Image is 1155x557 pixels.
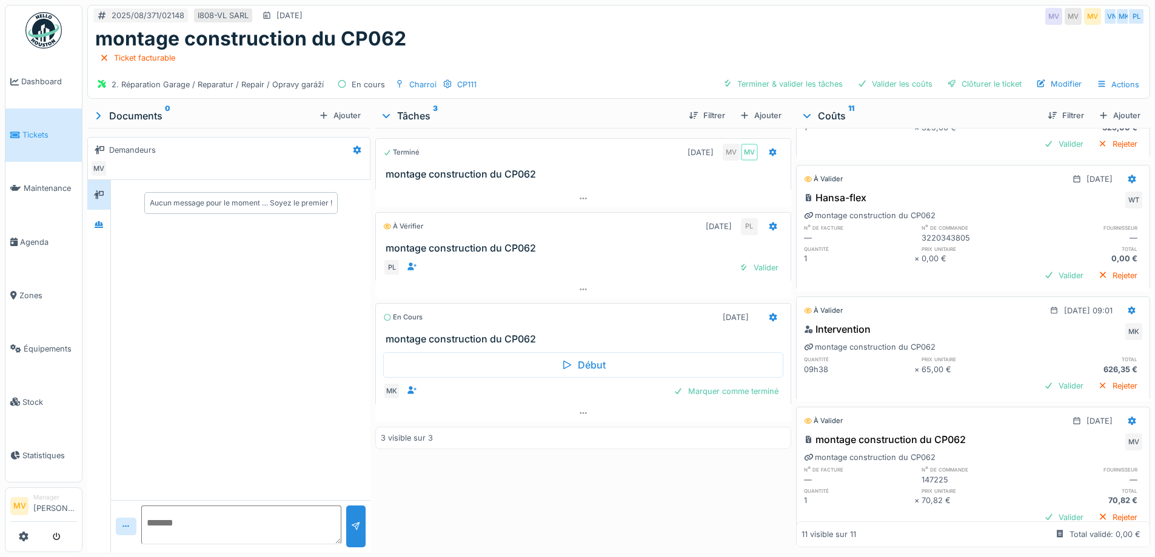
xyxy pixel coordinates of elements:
div: VN [1103,8,1120,25]
div: Intervention [804,322,871,336]
h3: montage construction du CP062 [386,168,785,180]
div: À vérifier [383,221,423,232]
span: Dashboard [21,76,77,87]
div: 147225 [922,474,1032,485]
div: montage construction du CP062 [804,210,936,221]
div: [DATE] [706,221,732,232]
div: montage construction du CP062 [804,341,936,353]
div: MV [1045,8,1062,25]
img: Badge_color-CXgf-gQk.svg [25,12,62,48]
span: Agenda [20,236,77,248]
h6: prix unitaire [922,245,1032,253]
div: MV [90,160,107,177]
h1: montage construction du CP062 [95,27,406,50]
div: 2. Réparation Garage / Reparatur / Repair / Opravy garáží [112,79,324,90]
div: × [914,495,922,506]
div: [DATE] [1086,173,1113,185]
div: — [804,232,914,244]
div: Documents [92,108,314,123]
div: Rejeter [1093,378,1142,394]
div: Valider [1039,136,1088,152]
div: Hansa-flex [804,190,866,205]
h6: quantité [804,487,914,495]
div: Actions [1091,76,1145,93]
div: MK [1116,8,1133,25]
div: Valider [1039,378,1088,394]
div: 3220343805 [922,232,1032,244]
sup: 3 [433,108,438,123]
div: [DATE] [276,10,303,21]
div: 09h38 [804,364,914,375]
div: 65,00 € [922,364,1032,375]
div: — [1032,474,1142,485]
div: MV [1125,433,1142,450]
a: Zones [5,268,82,322]
h6: n° de facture [804,465,914,473]
li: MV [10,497,28,515]
div: Manager [33,493,77,502]
a: MV Manager[PERSON_NAME] [10,493,77,522]
div: MV [741,144,758,161]
span: Tickets [22,129,77,141]
div: Ticket facturable [114,52,175,64]
h6: prix unitaire [922,355,1032,363]
div: 1 [804,253,914,264]
div: WT [1125,192,1142,208]
div: 2025/08/371/02148 [112,10,184,21]
div: Valider les coûts [852,76,937,92]
div: Marquer comme terminé [669,383,783,399]
span: Équipements [24,343,77,355]
div: [DATE] [1086,415,1113,427]
a: Dashboard [5,55,82,108]
div: MV [1065,8,1082,25]
div: Terminé [383,147,420,158]
div: PL [383,259,400,276]
span: Maintenance [24,182,77,194]
div: Début [383,352,783,378]
div: En cours [352,79,385,90]
div: — [1032,232,1142,244]
a: Équipements [5,322,82,375]
div: [DATE] [688,147,714,158]
div: [DATE] [723,312,749,323]
h6: n° de commande [922,465,1032,473]
div: Total validé: 0,00 € [1070,529,1140,540]
div: 626,35 € [1032,364,1142,375]
a: Statistiques [5,429,82,482]
div: Ajouter [735,107,786,124]
div: 11 visible sur 11 [802,529,856,540]
div: À valider [804,305,843,316]
div: Demandeurs [109,144,156,156]
div: Filtrer [684,107,730,124]
div: Rejeter [1093,267,1142,284]
div: montage construction du CP062 [804,432,966,447]
span: Statistiques [22,450,77,461]
div: 70,82 € [1032,495,1142,506]
div: I808-VL SARL [198,10,249,21]
div: Ajouter [1094,107,1145,124]
div: Clôturer le ticket [942,76,1026,92]
div: [DATE] 09:01 [1064,305,1113,316]
div: Rejeter [1093,136,1142,152]
div: Filtrer [1043,107,1089,124]
div: MK [1125,323,1142,340]
div: Ajouter [314,107,366,124]
h6: quantité [804,245,914,253]
h6: total [1032,487,1142,495]
div: Aucun message pour le moment … Soyez le premier ! [150,198,332,208]
div: montage construction du CP062 [804,452,936,463]
h6: total [1032,245,1142,253]
li: [PERSON_NAME] [33,493,77,519]
div: Coûts [801,108,1038,123]
div: Valider [734,259,783,276]
div: 0,00 € [1032,253,1142,264]
div: Valider [1039,267,1088,284]
a: Maintenance [5,162,82,215]
a: Agenda [5,215,82,268]
div: PL [741,218,758,235]
div: En cours [383,312,423,322]
div: — [804,474,914,485]
div: MK [383,382,400,399]
sup: 0 [165,108,170,123]
a: Tickets [5,108,82,162]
